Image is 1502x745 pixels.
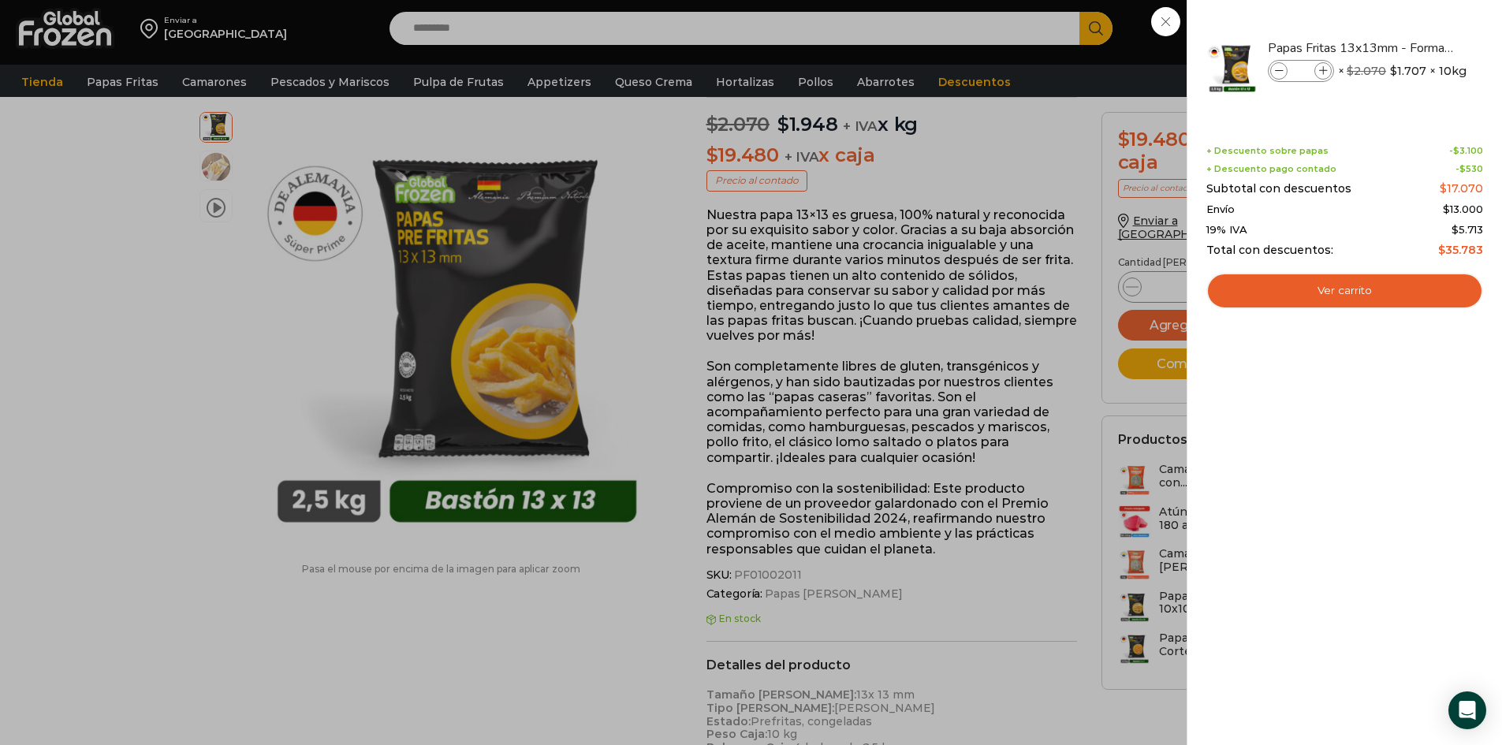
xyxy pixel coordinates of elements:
[1440,181,1447,196] span: $
[1347,64,1386,78] bdi: 2.070
[1452,223,1483,236] span: 5.713
[1390,63,1426,79] bdi: 1.707
[1453,145,1483,156] bdi: 3.100
[1206,203,1235,216] span: Envío
[1449,146,1483,156] span: -
[1453,145,1459,156] span: $
[1347,64,1354,78] span: $
[1455,164,1483,174] span: -
[1206,146,1329,156] span: + Descuento sobre papas
[1338,60,1467,82] span: × × 10kg
[1438,243,1445,257] span: $
[1206,164,1336,174] span: + Descuento pago contado
[1206,182,1351,196] span: Subtotal con descuentos
[1443,203,1450,215] span: $
[1443,203,1483,215] bdi: 13.000
[1206,273,1483,309] a: Ver carrito
[1459,163,1466,174] span: $
[1390,63,1397,79] span: $
[1206,244,1333,257] span: Total con descuentos:
[1459,163,1483,174] bdi: 530
[1440,181,1483,196] bdi: 17.070
[1268,39,1455,57] a: Papas Fritas 13x13mm - Formato 2,5 kg - Caja 10 kg
[1452,223,1459,236] span: $
[1289,62,1313,80] input: Product quantity
[1438,243,1483,257] bdi: 35.783
[1206,224,1247,237] span: 19% IVA
[1448,691,1486,729] div: Open Intercom Messenger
